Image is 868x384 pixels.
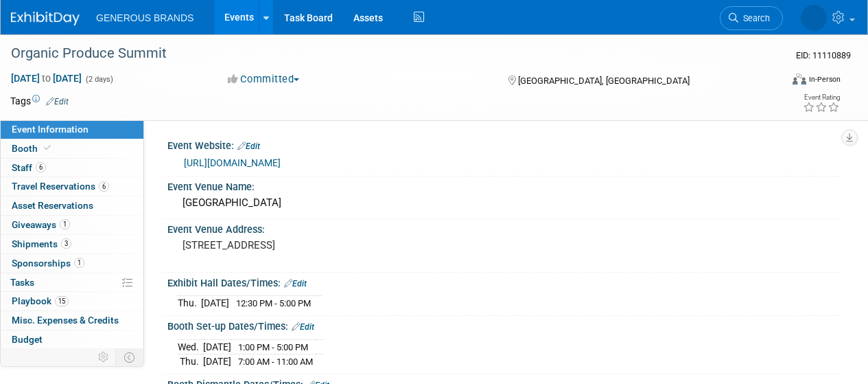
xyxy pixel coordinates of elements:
span: 15 [55,296,69,306]
span: Playbook [12,295,69,306]
span: 3 [61,238,71,249]
span: Staff [12,162,46,173]
td: [DATE] [201,296,229,310]
td: [DATE] [203,354,231,369]
span: Search [738,13,770,23]
span: 12:30 PM - 5:00 PM [236,298,311,308]
span: Misc. Expenses & Credits [12,315,119,326]
button: Committed [223,72,305,87]
div: Event Website: [167,135,841,153]
span: Booth [12,143,54,154]
span: Sponsorships [12,258,84,269]
span: to [40,73,53,84]
a: Event Information [1,120,143,139]
span: Asset Reservations [12,200,93,211]
a: Sponsorships1 [1,254,143,273]
a: Edit [292,322,314,332]
pre: [STREET_ADDRESS] [183,239,433,251]
div: [GEOGRAPHIC_DATA] [178,192,830,214]
td: Thu. [178,354,203,369]
div: Booth Set-up Dates/Times: [167,316,841,334]
span: Event Information [12,124,89,135]
span: GENEROUS BRANDS [96,12,193,23]
div: Organic Produce Summit [6,41,770,66]
span: 1 [60,219,70,229]
span: [GEOGRAPHIC_DATA], [GEOGRAPHIC_DATA] [518,76,690,86]
div: Exhibit Hall Dates/Times: [167,273,841,291]
a: Edit [237,142,260,151]
div: Event Venue Address: [167,219,841,236]
span: 6 [36,162,46,172]
div: Event Rating [803,94,840,101]
img: ExhibitDay [11,12,80,25]
a: Budget [1,330,143,349]
div: In-Person [808,74,841,84]
td: Thu. [178,296,201,310]
a: [URL][DOMAIN_NAME] [184,157,281,168]
a: Misc. Expenses & Credits [1,311,143,330]
td: Tags [10,94,69,108]
span: Tasks [10,277,34,288]
span: Shipments [12,238,71,249]
div: Event Venue Name: [167,177,841,194]
a: Search [720,6,783,30]
a: Edit [284,279,307,289]
span: (2 days) [84,75,113,84]
td: Toggle Event Tabs [116,348,144,366]
img: Format-Inperson.png [793,74,806,84]
a: Asset Reservations [1,196,143,215]
a: Travel Reservations6 [1,177,143,196]
a: Booth [1,139,143,158]
span: 1 [74,258,84,268]
td: Wed. [178,339,203,354]
td: [DATE] [203,339,231,354]
a: Staff6 [1,159,143,177]
span: Travel Reservations [12,181,109,192]
a: Tasks [1,273,143,292]
span: 7:00 AM - 11:00 AM [238,357,313,367]
span: Budget [12,334,43,345]
td: Personalize Event Tab Strip [92,348,116,366]
span: 1:00 PM - 5:00 PM [238,342,308,352]
span: [DATE] [DATE] [10,72,82,84]
a: Shipments3 [1,235,143,253]
span: Giveaways [12,219,70,230]
a: Playbook15 [1,292,143,310]
div: Event Format [719,71,841,92]
i: Booth reservation complete [44,144,51,152]
img: Chase Adams [801,5,827,31]
a: Giveaways1 [1,216,143,234]
span: 6 [99,181,109,192]
span: Event ID: 11110889 [796,50,851,60]
a: Edit [46,97,69,106]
